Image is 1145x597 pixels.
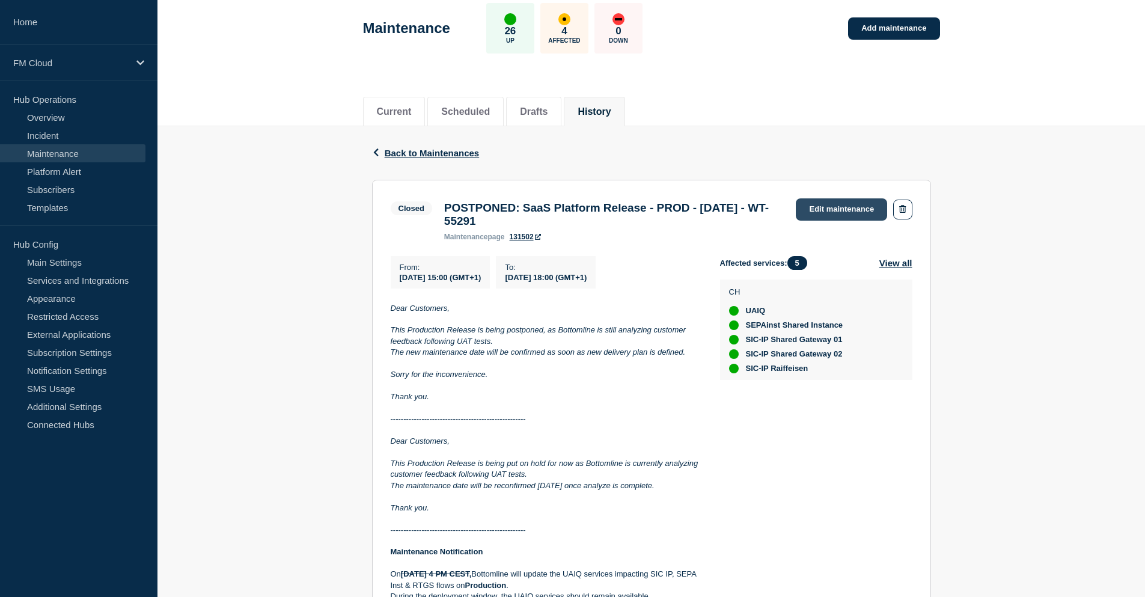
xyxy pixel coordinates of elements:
s: [DATE] 4 PM CEST [401,569,469,578]
button: Current [377,106,412,117]
span: Affected services: [720,256,813,270]
div: affected [558,13,570,25]
span: [DATE] 15:00 (GMT+1) [400,273,481,282]
div: up [729,306,739,316]
p: Down [609,37,628,44]
a: Add maintenance [848,17,939,40]
p: 4 [561,25,567,37]
div: up [504,13,516,25]
span: Back to Maintenances [385,148,480,158]
div: up [729,349,739,359]
div: up [729,364,739,373]
em: The maintenance date will be reconfirmed [DATE] once analyze is complete. [391,481,655,490]
em: Sorry for the inconvenience. [391,370,488,379]
p: page [444,233,505,241]
button: Scheduled [441,106,490,117]
em: This Production Release is being postponed, as Bottomline is still analyzing customer feedback fo... [391,325,688,345]
em: Thank you. [391,392,429,401]
p: From : [400,263,481,272]
p: ---------------------------------------------------- [391,414,701,424]
span: SIC-IP Raiffeisen [746,364,808,373]
em: This Production Release is being put on hold for now as Bottomline is currently analyzing custome... [391,459,700,479]
a: 131502 [510,233,541,241]
span: SIC-IP Shared Gateway 02 [746,349,843,359]
p: On Bottomline will update the UAIQ services impacting SIC IP, SEPA Inst & RTGS flows on . [391,569,701,591]
button: Drafts [520,106,548,117]
h1: Maintenance [363,20,450,37]
h3: POSTPONED: SaaS Platform Release - PROD - [DATE] - WT-55291 [444,201,784,228]
a: Edit maintenance [796,198,887,221]
button: View all [879,256,912,270]
span: maintenance [444,233,488,241]
span: SEPAinst Shared Instance [746,320,843,330]
span: [DATE] 18:00 (GMT+1) [505,273,587,282]
em: Dear Customers, [391,304,450,313]
p: Up [506,37,514,44]
span: SIC-IP Shared Gateway 01 [746,335,843,344]
span: UAIQ [746,306,766,316]
div: down [612,13,624,25]
em: Dear Customers, [391,436,450,445]
p: FM Cloud [13,58,129,68]
button: Back to Maintenances [372,148,480,158]
p: ---------------------------------------------------- [391,525,701,536]
p: Affected [548,37,580,44]
p: CH [729,287,843,296]
em: Thank you. [391,503,429,512]
span: 5 [787,256,807,270]
div: up [729,320,739,330]
strong: Production [465,581,507,590]
em: The new maintenance date will be confirmed as soon as new delivery plan is defined. [391,347,686,357]
span: Closed [391,201,432,215]
strong: Maintenance Notification [391,547,483,556]
p: To : [505,263,587,272]
p: 0 [615,25,621,37]
strong: , [401,569,472,578]
div: up [729,335,739,344]
p: 26 [504,25,516,37]
button: History [578,106,611,117]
